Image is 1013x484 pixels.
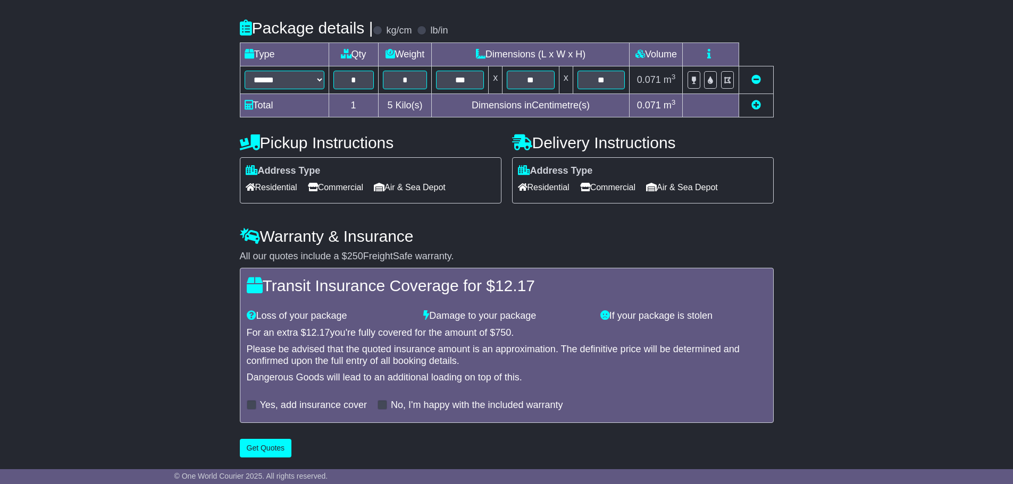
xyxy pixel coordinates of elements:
label: Yes, add insurance cover [260,400,367,411]
span: Air & Sea Depot [374,179,446,196]
td: x [489,66,503,94]
td: Dimensions in Centimetre(s) [432,94,630,117]
a: Remove this item [751,74,761,85]
td: Qty [329,43,378,66]
div: Dangerous Goods will lead to an additional loading on top of this. [247,372,767,384]
label: No, I'm happy with the included warranty [391,400,563,411]
button: Get Quotes [240,439,292,457]
label: Address Type [246,165,321,177]
span: Air & Sea Depot [646,179,718,196]
span: Residential [246,179,297,196]
label: kg/cm [386,25,412,37]
a: Add new item [751,100,761,111]
span: 0.071 [637,74,661,85]
div: All our quotes include a $ FreightSafe warranty. [240,251,774,262]
div: For an extra $ you're fully covered for the amount of $ . [247,327,767,339]
td: Kilo(s) [378,94,432,117]
td: 1 [329,94,378,117]
div: Damage to your package [418,310,595,322]
td: Dimensions (L x W x H) [432,43,630,66]
td: x [559,66,573,94]
label: Address Type [518,165,593,177]
span: 5 [387,100,392,111]
span: m [664,74,676,85]
h4: Transit Insurance Coverage for $ [247,277,767,294]
span: Commercial [308,179,363,196]
h4: Warranty & Insurance [240,227,774,245]
td: Total [240,94,329,117]
div: Please be advised that the quoted insurance amount is an approximation. The definitive price will... [247,344,767,367]
div: If your package is stolen [595,310,772,322]
span: 250 [347,251,363,261]
span: © One World Courier 2025. All rights reserved. [174,472,328,480]
td: Volume [630,43,683,66]
label: lb/in [430,25,448,37]
h4: Delivery Instructions [512,134,774,151]
span: 12.17 [495,277,535,294]
span: 750 [495,327,511,338]
h4: Package details | [240,19,373,37]
span: Residential [518,179,570,196]
span: Commercial [580,179,635,196]
span: m [664,100,676,111]
td: Weight [378,43,432,66]
span: 12.17 [306,327,330,338]
sup: 3 [672,98,676,106]
div: Loss of your package [241,310,418,322]
sup: 3 [672,73,676,81]
td: Type [240,43,329,66]
h4: Pickup Instructions [240,134,501,151]
span: 0.071 [637,100,661,111]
